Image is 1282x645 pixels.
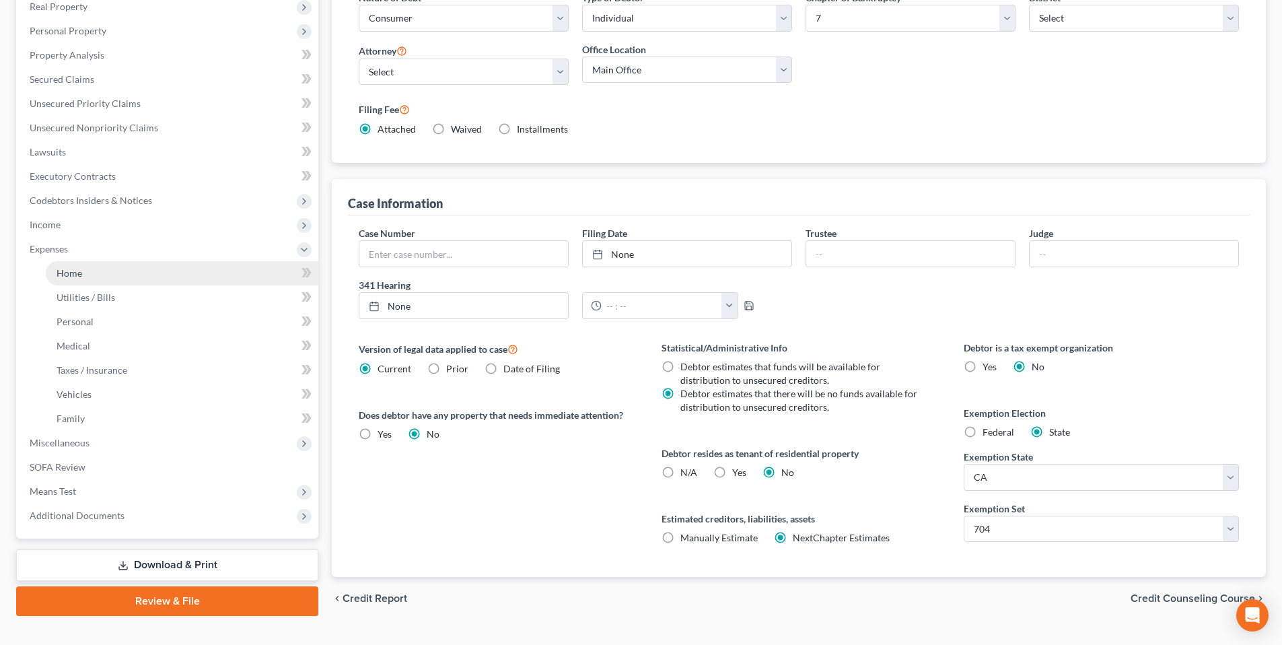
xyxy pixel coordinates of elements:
a: Unsecured Nonpriority Claims [19,116,318,140]
span: No [781,467,794,478]
span: Executory Contracts [30,170,116,182]
span: Miscellaneous [30,437,90,448]
span: Personal Property [30,25,106,36]
a: Vehicles [46,382,318,407]
div: Open Intercom Messenger [1236,599,1269,632]
span: Yes [732,467,746,478]
span: Manually Estimate [680,532,758,543]
input: -- [1030,241,1238,267]
label: Does debtor have any property that needs immediate attention? [359,408,634,422]
span: No [1032,361,1044,372]
a: SOFA Review [19,455,318,479]
span: Vehicles [57,388,92,400]
label: 341 Hearing [352,278,799,292]
span: Real Property [30,1,87,12]
a: Review & File [16,586,318,616]
a: Family [46,407,318,431]
label: Debtor is a tax exempt organization [964,341,1239,355]
i: chevron_left [332,593,343,604]
label: Exemption Set [964,502,1025,516]
label: Version of legal data applied to case [359,341,634,357]
label: Attorney [359,42,407,59]
a: Utilities / Bills [46,285,318,310]
span: Unsecured Priority Claims [30,98,141,109]
span: Means Test [30,485,76,497]
label: Office Location [582,42,646,57]
a: None [359,293,568,318]
label: Judge [1029,226,1053,240]
input: -- : -- [602,293,722,318]
input: -- [806,241,1015,267]
a: None [583,241,791,267]
a: Home [46,261,318,285]
span: Medical [57,340,90,351]
span: Additional Documents [30,510,124,521]
label: Filing Fee [359,101,1239,117]
a: Secured Claims [19,67,318,92]
input: Enter case number... [359,241,568,267]
span: Income [30,219,61,230]
span: Family [57,413,85,424]
label: Statistical/Administrative Info [662,341,937,355]
span: Date of Filing [503,363,560,374]
a: Download & Print [16,549,318,581]
span: No [427,428,439,440]
a: Taxes / Insurance [46,358,318,382]
span: State [1049,426,1070,438]
label: Exemption Election [964,406,1239,420]
span: Utilities / Bills [57,292,115,303]
div: Case Information [348,195,443,211]
button: chevron_left Credit Report [332,593,407,604]
span: SOFA Review [30,461,85,473]
a: Lawsuits [19,140,318,164]
label: Estimated creditors, liabilities, assets [662,512,937,526]
button: Credit Counseling Course chevron_right [1131,593,1266,604]
span: Lawsuits [30,146,66,158]
span: Yes [983,361,997,372]
span: Current [378,363,411,374]
span: Attached [378,123,416,135]
span: Expenses [30,243,68,254]
i: chevron_right [1255,593,1266,604]
span: Credit Counseling Course [1131,593,1255,604]
span: Home [57,267,82,279]
span: Taxes / Insurance [57,364,127,376]
span: Debtor estimates that there will be no funds available for distribution to unsecured creditors. [680,388,917,413]
a: Unsecured Priority Claims [19,92,318,116]
a: Personal [46,310,318,334]
span: Federal [983,426,1014,438]
span: Codebtors Insiders & Notices [30,195,152,206]
span: Waived [451,123,482,135]
span: Prior [446,363,468,374]
span: NextChapter Estimates [793,532,890,543]
label: Exemption State [964,450,1033,464]
label: Debtor resides as tenant of residential property [662,446,937,461]
span: Unsecured Nonpriority Claims [30,122,158,133]
span: Yes [378,428,392,440]
span: N/A [680,467,697,478]
label: Filing Date [582,226,627,240]
a: Executory Contracts [19,164,318,189]
label: Case Number [359,226,415,240]
span: Installments [517,123,568,135]
span: Property Analysis [30,49,104,61]
a: Property Analysis [19,43,318,67]
span: Debtor estimates that funds will be available for distribution to unsecured creditors. [680,361,880,386]
span: Personal [57,316,94,327]
a: Medical [46,334,318,358]
span: Secured Claims [30,73,94,85]
label: Trustee [806,226,836,240]
span: Credit Report [343,593,407,604]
